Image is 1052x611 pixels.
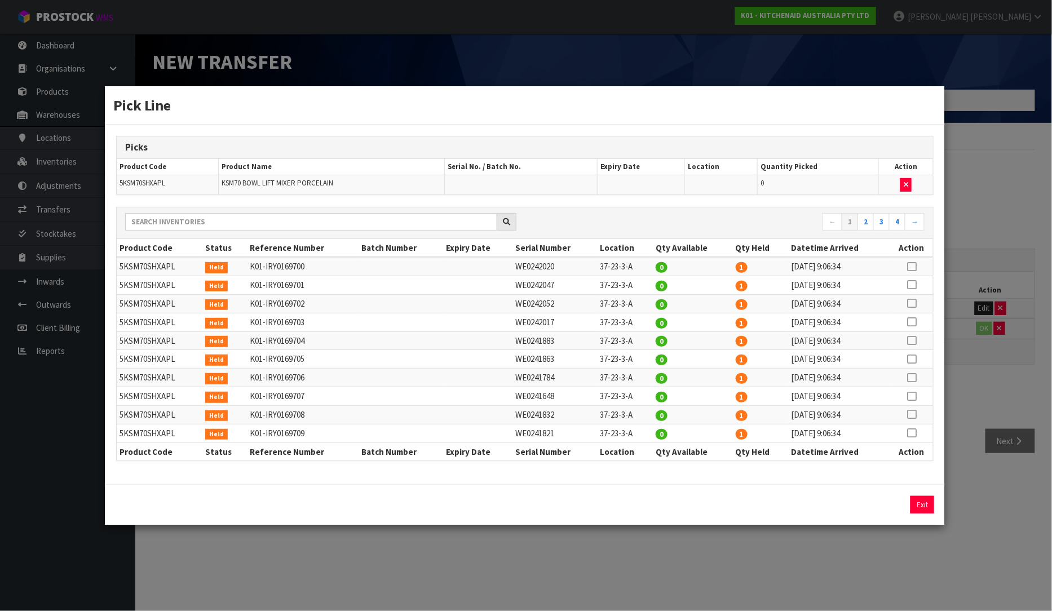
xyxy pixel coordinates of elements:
th: Quantity Picked [758,159,879,175]
td: K01-IRY0169701 [247,276,359,295]
td: 37-23-3-A [597,331,653,350]
a: 2 [857,213,874,231]
th: Serial Number [512,239,597,257]
td: WE0241863 [512,350,597,369]
td: [DATE] 9:06:34 [788,424,890,442]
span: Held [205,355,228,366]
span: 5KSM70SHXAPL [120,178,166,188]
span: 0 [656,429,668,440]
span: Held [205,318,228,329]
td: 5KSM70SHXAPL [117,313,203,331]
th: Action [890,442,933,461]
span: 0 [656,281,668,291]
span: 0 [656,318,668,329]
th: Datetime Arrived [788,442,890,461]
span: Held [205,410,228,422]
td: K01-IRY0169702 [247,294,359,313]
td: [DATE] 9:06:34 [788,406,890,424]
span: 0 [656,392,668,402]
th: Qty Held [733,239,789,257]
span: KSM70 BOWL LIFT MIXER PORCELAIN [222,178,333,188]
td: 37-23-3-A [597,257,653,276]
th: Batch Number [359,239,443,257]
input: Search inventories [125,213,497,231]
td: K01-IRY0169706 [247,369,359,387]
span: Held [205,392,228,403]
th: Expiry Date [598,159,685,175]
span: 0 [656,355,668,365]
td: K01-IRY0169704 [247,331,359,350]
td: 5KSM70SHXAPL [117,424,203,442]
td: 37-23-3-A [597,313,653,331]
td: WE0241648 [512,387,597,406]
a: 1 [842,213,858,231]
td: 37-23-3-A [597,294,653,313]
td: 5KSM70SHXAPL [117,406,203,424]
span: Held [205,262,228,273]
span: 0 [656,373,668,384]
span: Held [205,281,228,292]
td: 5KSM70SHXAPL [117,350,203,369]
td: WE0241784 [512,369,597,387]
td: K01-IRY0169703 [247,313,359,331]
td: K01-IRY0169707 [247,387,359,406]
span: Held [205,429,228,440]
span: 1 [736,299,748,310]
span: 1 [736,318,748,329]
th: Product Name [219,159,445,175]
button: Exit [910,496,934,513]
th: Qty Available [653,442,733,461]
th: Location [685,159,758,175]
th: Serial No. / Batch No. [445,159,598,175]
th: Location [597,239,653,257]
th: Product Code [117,442,203,461]
td: WE0241883 [512,331,597,350]
th: Action [878,159,933,175]
a: 4 [889,213,905,231]
span: 1 [736,355,748,365]
span: 1 [736,262,748,273]
td: WE0242020 [512,257,597,276]
span: Held [205,299,228,311]
th: Status [202,239,247,257]
td: [DATE] 9:06:34 [788,313,890,331]
td: 37-23-3-A [597,350,653,369]
td: K01-IRY0169700 [247,257,359,276]
th: Serial Number [512,442,597,461]
td: [DATE] 9:06:34 [788,294,890,313]
td: 37-23-3-A [597,276,653,295]
th: Reference Number [247,442,359,461]
td: WE0241832 [512,406,597,424]
td: 5KSM70SHXAPL [117,257,203,276]
span: 0 [656,336,668,347]
span: Held [205,373,228,384]
span: 1 [736,410,748,421]
nav: Page navigation [533,213,925,233]
td: 37-23-3-A [597,424,653,442]
td: [DATE] 9:06:34 [788,369,890,387]
td: [DATE] 9:06:34 [788,387,890,406]
td: WE0242047 [512,276,597,295]
td: WE0242017 [512,313,597,331]
th: Product Code [117,239,203,257]
td: K01-IRY0169708 [247,406,359,424]
a: → [905,213,925,231]
th: Datetime Arrived [788,239,890,257]
th: Reference Number [247,239,359,257]
td: 5KSM70SHXAPL [117,387,203,406]
span: 0 [761,178,764,188]
td: K01-IRY0169709 [247,424,359,442]
th: Expiry Date [443,442,513,461]
a: ← [823,213,842,231]
span: 1 [736,392,748,402]
th: Product Code [117,159,219,175]
th: Expiry Date [443,239,513,257]
td: [DATE] 9:06:34 [788,331,890,350]
td: 5KSM70SHXAPL [117,294,203,313]
td: [DATE] 9:06:34 [788,350,890,369]
td: 37-23-3-A [597,387,653,406]
td: 5KSM70SHXAPL [117,331,203,350]
span: 1 [736,429,748,440]
th: Qty Held [733,442,789,461]
td: [DATE] 9:06:34 [788,276,890,295]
